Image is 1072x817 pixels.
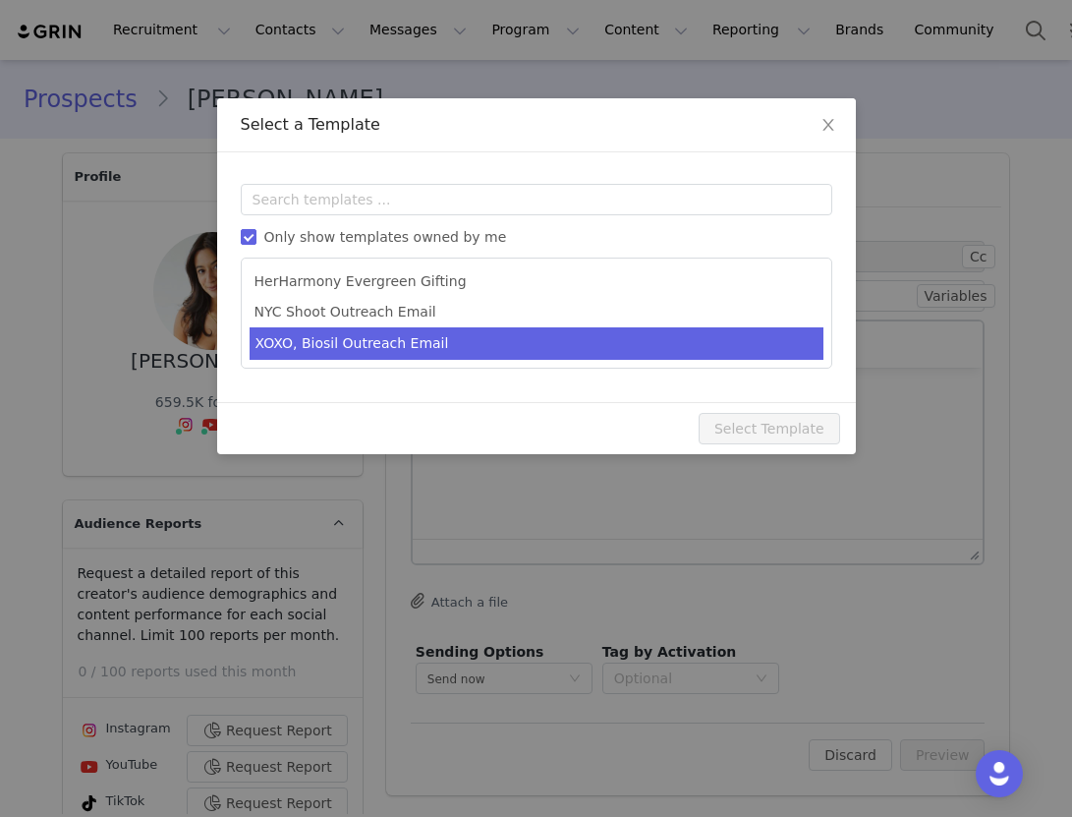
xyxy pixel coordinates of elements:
[250,266,823,297] li: HerHarmony Evergreen Gifting
[250,297,823,327] li: NYC Shoot Outreach Email
[801,98,856,153] button: Close
[241,184,832,215] input: Search templates ...
[976,750,1023,797] div: Open Intercom Messenger
[241,114,832,136] div: Select a Template
[256,229,515,245] span: Only show templates owned by me
[16,16,555,37] body: Rich Text Area. Press ALT-0 for help.
[820,117,836,133] i: icon: close
[699,413,840,444] button: Select Template
[250,327,823,360] li: XOXO, Biosil Outreach Email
